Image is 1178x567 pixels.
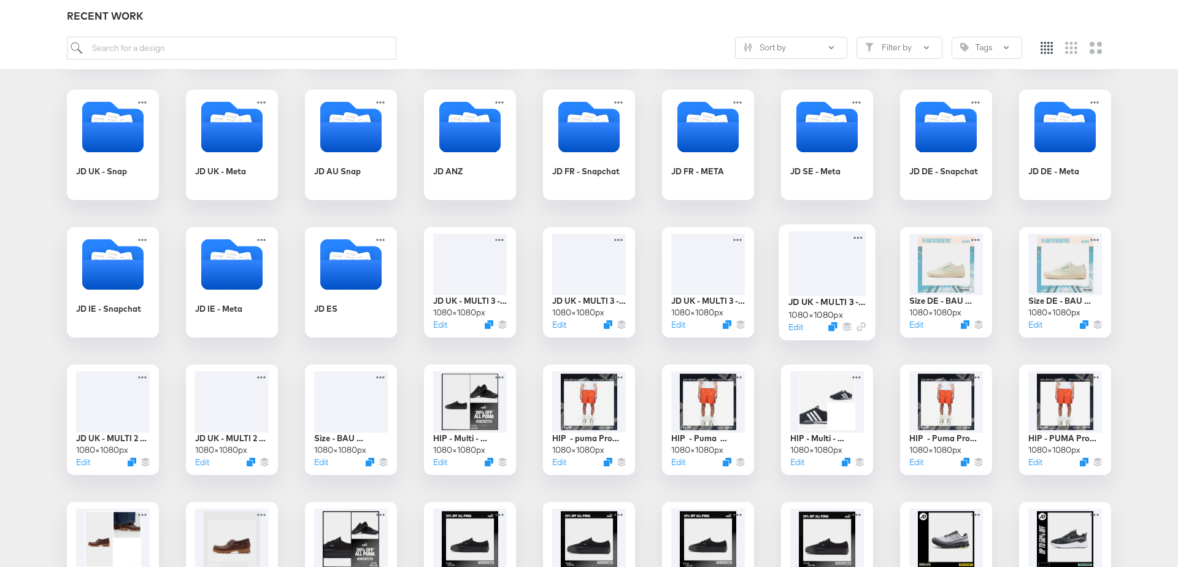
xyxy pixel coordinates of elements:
[828,322,837,331] svg: Duplicate
[662,364,754,475] div: HIP - Puma Promo - Clothing - Free Delivery1080×1080pxEditDuplicate
[1041,42,1053,54] svg: Small grid
[1028,307,1080,318] div: 1080 × 1080 px
[909,319,923,331] button: Edit
[790,166,841,177] div: JD SE - Meta
[671,295,745,307] div: JD UK - MULTI 3 - Mega Offers [DATE]
[857,37,942,59] button: FilterFilter by
[485,320,493,329] button: Duplicate
[909,444,961,456] div: 1080 × 1080 px
[900,227,992,337] div: Size DE - BAU Footwear - Oktoberfest 251080×1080pxEditDuplicate
[842,458,850,466] svg: Duplicate
[195,457,209,468] button: Edit
[744,43,752,52] svg: Sliders
[781,90,873,200] div: JD SE - Meta
[201,96,263,158] svg: Folder
[314,457,328,468] button: Edit
[433,166,463,177] div: JD ANZ
[796,96,858,158] svg: Folder
[1028,295,1102,307] div: Size DE - BAU Clothing - Oktoberfest 25
[552,307,604,318] div: 1080 × 1080 px
[1028,166,1079,177] div: JD DE - Meta
[671,166,724,177] div: JD FR - META
[424,364,516,475] div: HIP - Multi - Footwear - puma Promo1080×1080pxEditDuplicate
[1028,319,1042,331] button: Edit
[314,433,388,444] div: Size - BAU Clothing - 2025 - Free Delivery £80
[604,320,612,329] svg: Duplicate
[314,444,366,456] div: 1080 × 1080 px
[909,457,923,468] button: Edit
[1080,458,1088,466] svg: Duplicate
[433,319,447,331] button: Edit
[909,166,978,177] div: JD DE - Snapchat
[723,458,731,466] svg: Duplicate
[433,307,485,318] div: 1080 × 1080 px
[485,458,493,466] svg: Duplicate
[67,364,159,475] div: JD UK - MULTI 2 CL - New Forever Forward1080×1080pxEditDuplicate
[186,90,278,200] div: JD UK - Meta
[424,227,516,337] div: JD UK - MULTI 3 - FW - Mega Offers [DATE]1080×1080pxEditDuplicate
[195,303,242,315] div: JD IE - Meta
[186,227,278,337] div: JD IE - Meta
[305,90,397,200] div: JD AU Snap
[558,96,620,158] svg: Folder
[790,444,842,456] div: 1080 × 1080 px
[433,457,447,468] button: Edit
[1090,42,1102,54] svg: Large grid
[201,234,263,295] svg: Folder
[790,433,864,444] div: HIP - Multi - Clothing - puma Promo
[67,9,1111,23] div: RECENT WORK
[366,458,374,466] svg: Duplicate
[186,364,278,475] div: JD UK - MULTI 2 FTW - New Forever Forward1080×1080pxEditDuplicate
[320,96,382,158] svg: Folder
[67,37,396,60] input: Search for a design
[305,227,397,337] div: JD ES
[915,96,977,158] svg: Folder
[128,458,136,466] svg: Duplicate
[735,37,847,59] button: SlidersSort by
[1019,90,1111,200] div: JD DE - Meta
[677,96,739,158] svg: Folder
[1080,320,1088,329] svg: Duplicate
[195,444,247,456] div: 1080 × 1080 px
[865,43,874,52] svg: Filter
[76,166,127,177] div: JD UK - Snap
[909,295,983,307] div: Size DE - BAU Footwear - Oktoberfest 25
[1019,227,1111,337] div: Size DE - BAU Clothing - Oktoberfest 251080×1080pxEditDuplicate
[552,444,604,456] div: 1080 × 1080 px
[1034,96,1096,158] svg: Folder
[909,433,983,444] div: HIP - Puma Promo - Footwear
[552,319,566,331] button: Edit
[1019,364,1111,475] div: HIP - PUMA Promo - Clothing1080×1080pxEditDuplicate
[424,90,516,200] div: JD ANZ
[788,308,843,320] div: 1080 × 1080 px
[67,227,159,337] div: JD IE - Snapchat
[195,433,269,444] div: JD UK - MULTI 2 FTW - New Forever Forward
[552,433,626,444] div: HIP - puma Promo - Footwear - Free Delivery
[76,457,90,468] button: Edit
[1028,433,1102,444] div: HIP - PUMA Promo - Clothing
[662,90,754,200] div: JD FR - META
[195,166,246,177] div: JD UK - Meta
[790,457,804,468] button: Edit
[552,295,626,307] div: JD UK - MULTI 3 - CL - Mega Offers [DATE]
[723,320,731,329] svg: Duplicate
[314,166,361,177] div: JD AU Snap
[779,224,876,340] div: JD UK - MULTI 3 - Forever Forward [DATE]1080×1080pxEditDuplicate
[604,458,612,466] svg: Duplicate
[76,444,128,456] div: 1080 × 1080 px
[247,458,255,466] button: Duplicate
[960,43,969,52] svg: Tag
[788,321,803,333] button: Edit
[552,457,566,468] button: Edit
[433,433,507,444] div: HIP - Multi - Footwear - puma Promo
[662,227,754,337] div: JD UK - MULTI 3 - Mega Offers [DATE]1080×1080pxEditDuplicate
